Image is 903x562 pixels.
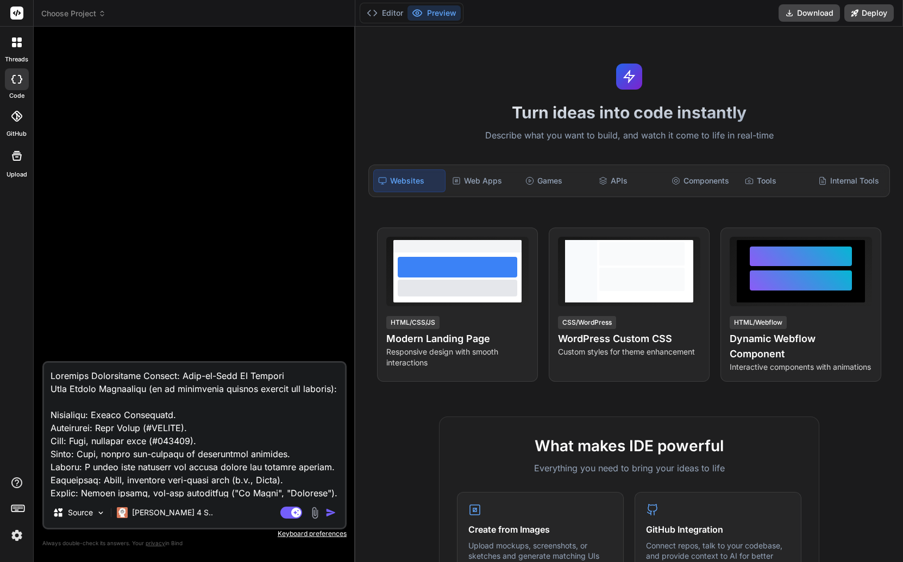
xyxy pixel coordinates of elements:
[325,507,336,518] img: icon
[362,5,407,21] button: Editor
[373,169,446,192] div: Websites
[146,540,165,546] span: privacy
[741,169,812,192] div: Tools
[117,507,128,518] img: Claude 4 Sonnet
[457,434,801,457] h2: What makes IDE powerful
[5,55,28,64] label: threads
[309,507,321,519] img: attachment
[457,462,801,475] p: Everything you need to bring your ideas to life
[44,363,345,497] textarea: Loremips Dolorsitame Consect: Adip-el-Sedd EI Tempori Utla Etdolo Magnaaliqu (en ad minimvenia qu...
[594,169,666,192] div: APIs
[362,103,896,122] h1: Turn ideas into code instantly
[7,170,27,179] label: Upload
[558,316,616,329] div: CSS/WordPress
[448,169,519,192] div: Web Apps
[730,362,872,372] p: Interactive components with animations
[730,316,787,329] div: HTML/Webflow
[646,523,790,536] h4: GitHub Integration
[558,331,700,346] h4: WordPress Custom CSS
[42,529,347,538] p: Keyboard preferences
[362,129,896,143] p: Describe what you want to build, and watch it come to life in real-time
[468,523,612,536] h4: Create from Images
[407,5,461,21] button: Preview
[844,4,894,22] button: Deploy
[386,331,529,346] h4: Modern Landing Page
[41,8,106,19] span: Choose Project
[386,316,440,329] div: HTML/CSS/JS
[132,507,213,518] p: [PERSON_NAME] 4 S..
[814,169,885,192] div: Internal Tools
[42,538,347,548] p: Always double-check its answers. Your in Bind
[8,526,26,545] img: settings
[386,346,529,368] p: Responsive design with smooth interactions
[68,507,93,518] p: Source
[96,508,105,517] img: Pick Models
[521,169,592,192] div: Games
[779,4,840,22] button: Download
[730,331,872,362] h4: Dynamic Webflow Component
[9,91,24,100] label: code
[667,169,738,192] div: Components
[7,129,27,138] label: GitHub
[558,346,700,357] p: Custom styles for theme enhancement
